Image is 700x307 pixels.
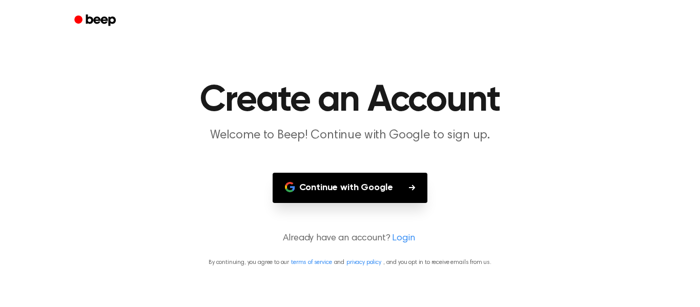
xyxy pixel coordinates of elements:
[273,173,428,203] button: Continue with Google
[392,232,415,245] a: Login
[291,259,332,265] a: terms of service
[12,232,688,245] p: Already have an account?
[67,11,125,31] a: Beep
[88,82,612,119] h1: Create an Account
[153,127,547,144] p: Welcome to Beep! Continue with Google to sign up.
[346,259,381,265] a: privacy policy
[12,258,688,267] p: By continuing, you agree to our and , and you opt in to receive emails from us.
